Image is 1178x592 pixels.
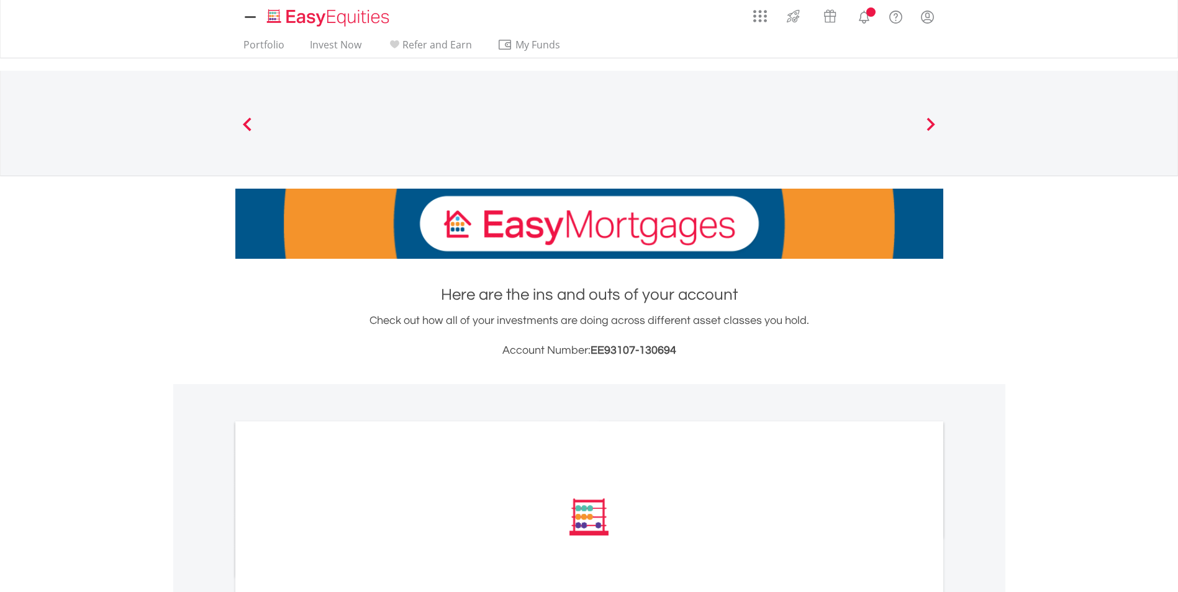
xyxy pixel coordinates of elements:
[880,3,912,28] a: FAQ's and Support
[305,38,366,58] a: Invest Now
[783,6,804,26] img: thrive-v2.svg
[265,7,394,28] img: EasyEquities_Logo.png
[753,9,767,23] img: grid-menu-icon.svg
[235,342,943,359] h3: Account Number:
[235,284,943,306] h1: Here are the ins and outs of your account
[497,37,579,53] span: My Funds
[745,3,775,23] a: AppsGrid
[912,3,943,30] a: My Profile
[235,189,943,259] img: EasyMortage Promotion Banner
[238,38,289,58] a: Portfolio
[812,3,848,26] a: Vouchers
[402,38,472,52] span: Refer and Earn
[848,3,880,28] a: Notifications
[591,344,676,356] span: EE93107-130694
[820,6,840,26] img: vouchers-v2.svg
[262,3,394,28] a: Home page
[382,38,477,58] a: Refer and Earn
[235,312,943,359] div: Check out how all of your investments are doing across different asset classes you hold.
